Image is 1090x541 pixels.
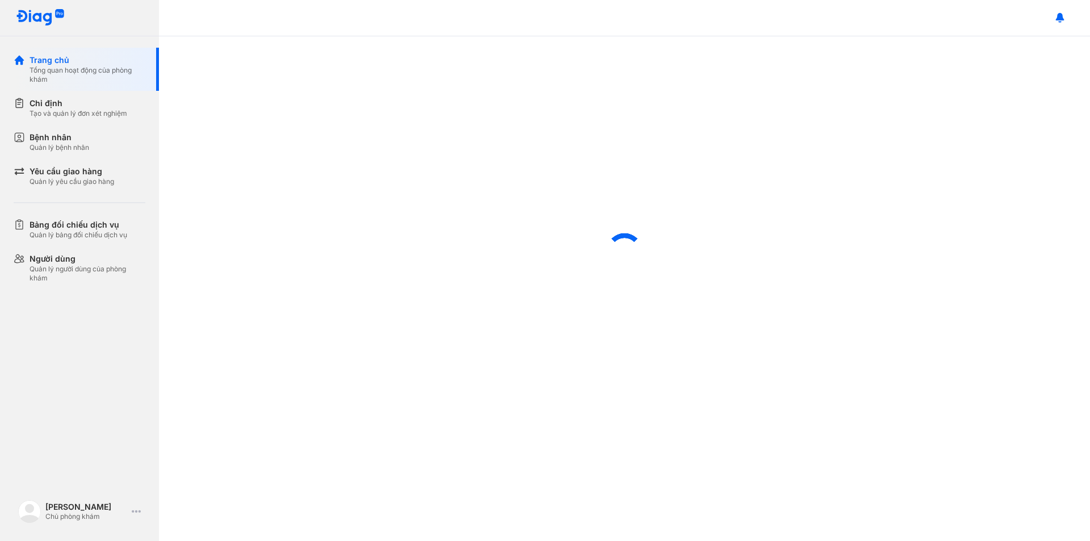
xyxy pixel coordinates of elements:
[18,500,41,523] img: logo
[30,166,114,177] div: Yêu cầu giao hàng
[45,512,127,521] div: Chủ phòng khám
[30,66,145,84] div: Tổng quan hoạt động của phòng khám
[16,9,65,27] img: logo
[30,132,89,143] div: Bệnh nhân
[30,54,145,66] div: Trang chủ
[30,143,89,152] div: Quản lý bệnh nhân
[30,230,127,240] div: Quản lý bảng đối chiếu dịch vụ
[30,109,127,118] div: Tạo và quản lý đơn xét nghiệm
[45,502,127,512] div: [PERSON_NAME]
[30,98,127,109] div: Chỉ định
[30,219,127,230] div: Bảng đối chiếu dịch vụ
[30,265,145,283] div: Quản lý người dùng của phòng khám
[30,253,145,265] div: Người dùng
[30,177,114,186] div: Quản lý yêu cầu giao hàng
